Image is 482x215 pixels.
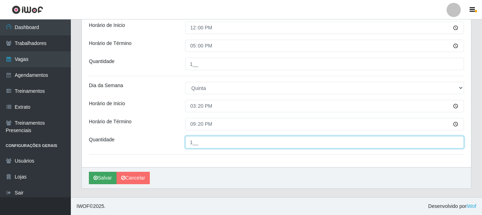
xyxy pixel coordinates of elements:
[185,100,464,112] input: 00:00
[89,22,125,29] label: Horário de Inicio
[89,58,114,65] label: Quantidade
[89,118,131,125] label: Horário de Término
[89,172,117,184] button: Salvar
[117,172,150,184] a: Cancelar
[466,203,476,209] a: iWof
[89,40,131,47] label: Horário de Término
[185,40,464,52] input: 00:00
[76,203,106,210] span: © 2025 .
[185,136,464,148] input: Informe a quantidade...
[185,58,464,70] input: Informe a quantidade...
[185,22,464,34] input: 00:00
[12,5,43,14] img: CoreUI Logo
[89,82,123,89] label: Dia da Semana
[428,203,476,210] span: Desenvolvido por
[76,203,90,209] span: IWOF
[89,100,125,107] label: Horário de Inicio
[89,136,114,143] label: Quantidade
[185,118,464,130] input: 00:00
